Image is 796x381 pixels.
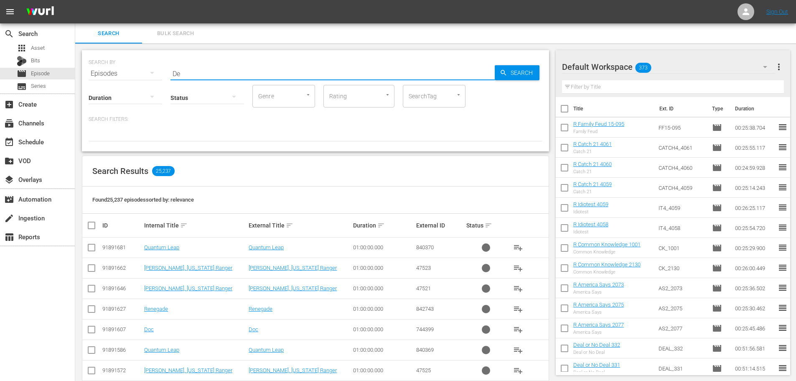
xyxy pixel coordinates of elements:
[573,201,608,207] a: R Idiotest 4059
[573,169,612,174] div: Catch 21
[778,243,788,253] span: reorder
[655,298,709,318] td: AS2_2075
[4,194,14,205] span: Automation
[508,320,528,340] button: playlist_add
[508,279,528,299] button: playlist_add
[249,285,337,292] a: [PERSON_NAME], [US_STATE] Ranger
[513,345,523,355] span: playlist_add
[249,220,351,230] div: External Title
[353,306,413,312] div: 01:00:00.000
[144,306,168,312] a: Renegade
[732,158,778,178] td: 00:24:59.928
[655,338,709,358] td: DEAL_332
[144,367,232,373] a: [PERSON_NAME], [US_STATE] Ranger
[712,283,722,293] span: Episode
[102,285,142,292] div: 91891646
[102,367,142,373] div: 91891572
[655,178,709,198] td: CATCH4_4059
[573,129,624,134] div: Family Feud
[732,298,778,318] td: 00:25:30.462
[655,218,709,238] td: IT4_4058
[712,243,722,253] span: Episode
[416,244,434,251] span: 840370
[513,263,523,273] span: playlist_add
[286,222,293,229] span: sort
[377,222,385,229] span: sort
[778,263,788,273] span: reorder
[416,326,434,332] span: 744399
[655,358,709,378] td: DEAL_331
[89,116,542,123] p: Search Filters:
[778,122,788,132] span: reorder
[573,161,612,167] a: R Catch 21 4060
[31,69,50,78] span: Episode
[573,309,624,315] div: America Says
[573,209,608,215] div: Idiotest
[573,141,612,147] a: R Catch 21 4061
[353,244,413,251] div: 01:00:00.000
[17,69,27,79] span: Episode
[249,265,337,271] a: [PERSON_NAME], [US_STATE] Ranger
[102,347,142,353] div: 91891586
[732,318,778,338] td: 00:25:45.486
[455,91,463,99] button: Open
[513,284,523,294] span: playlist_add
[4,29,14,39] span: Search
[416,285,431,292] span: 47521
[353,265,413,271] div: 01:00:00.000
[508,238,528,258] button: playlist_add
[573,350,620,355] div: Deal or No Deal
[774,57,784,77] button: more_vert
[5,7,15,17] span: menu
[17,43,27,53] span: Asset
[573,221,608,228] a: R Idiotest 4058
[31,56,40,65] span: Bits
[774,62,784,72] span: more_vert
[102,306,142,312] div: 91891627
[712,203,722,213] span: Episode
[353,285,413,292] div: 01:00:00.000
[513,243,523,253] span: playlist_add
[20,2,60,22] img: ans4CAIJ8jUAAAAAAAAAAAAAAAAAAAAAAAAgQb4GAAAAAAAAAAAAAAAAAAAAAAAAJMjXAAAAAAAAAAAAAAAAAAAAAAAAgAT5G...
[180,222,188,229] span: sort
[4,175,14,185] span: Overlays
[732,278,778,298] td: 00:25:36.502
[144,244,179,251] a: Quantum Leap
[573,181,612,187] a: R Catch 21 4059
[732,258,778,278] td: 00:26:00.449
[778,162,788,172] span: reorder
[778,222,788,233] span: reorder
[416,306,434,312] span: 842743
[730,97,780,120] th: Duration
[89,62,162,85] div: Episodes
[17,82,27,92] span: Series
[144,265,232,271] a: [PERSON_NAME], [US_STATE] Ranger
[655,318,709,338] td: AS2_2077
[778,323,788,333] span: reorder
[495,65,539,80] button: Search
[732,358,778,378] td: 00:51:14.515
[513,366,523,376] span: playlist_add
[4,232,14,242] span: Reports
[353,367,413,373] div: 01:00:00.000
[778,283,788,293] span: reorder
[4,213,14,223] span: Ingestion
[144,220,246,230] div: Internal Title
[635,59,651,77] span: 373
[4,118,14,128] span: Channels
[573,362,620,368] a: Deal or No Deal 331
[249,326,258,332] a: Doc
[655,258,709,278] td: CK_2130
[766,8,788,15] a: Sign Out
[147,29,204,38] span: Bulk Search
[712,183,722,193] span: Episode
[732,198,778,218] td: 00:26:25.117
[102,244,142,251] div: 91891681
[573,261,641,268] a: R Common Knowledge 2130
[416,367,431,373] span: 47525
[655,138,709,158] td: CATCH4_4061
[304,91,312,99] button: Open
[573,302,624,308] a: R America Says 2075
[249,347,284,353] a: Quantum Leap
[712,263,722,273] span: Episode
